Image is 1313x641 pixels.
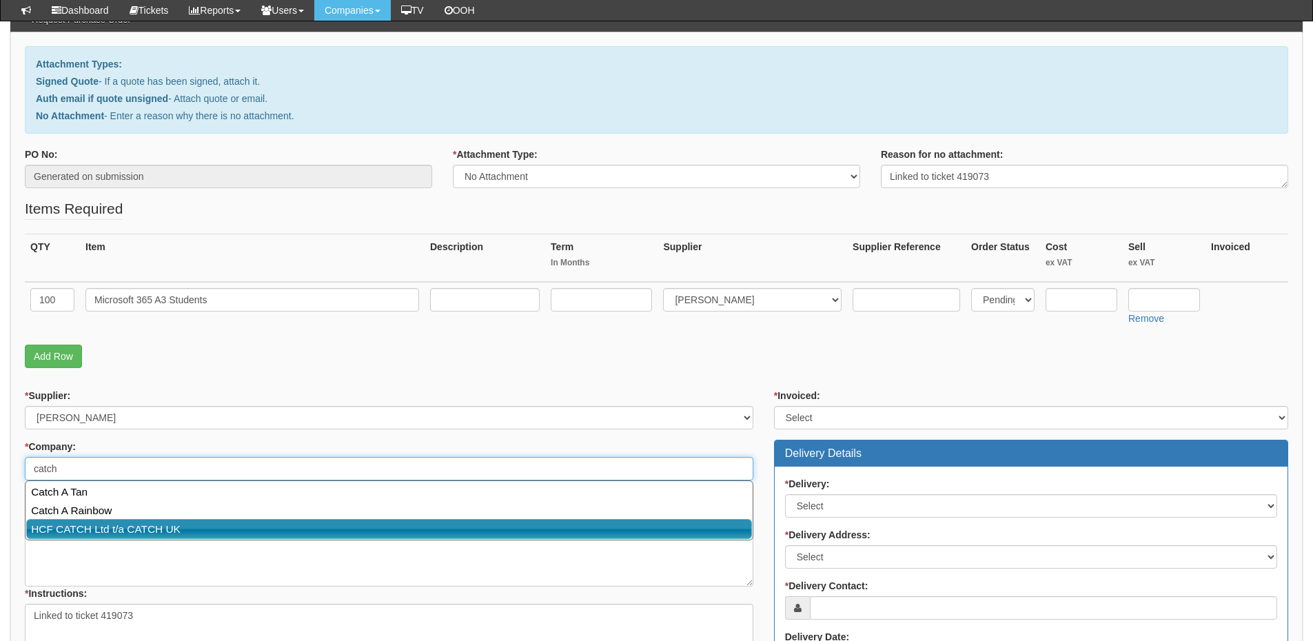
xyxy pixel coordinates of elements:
[1205,234,1288,282] th: Invoiced
[36,93,168,104] b: Auth email if quote unsigned
[80,234,425,282] th: Item
[25,440,76,454] label: Company:
[785,447,1277,460] h3: Delivery Details
[545,234,658,282] th: Term
[785,528,871,542] label: Delivery Address:
[36,110,104,121] b: No Attachment
[25,389,70,403] label: Supplier:
[25,587,87,600] label: Instructions:
[27,501,751,520] a: Catch A Rainbow
[1046,257,1117,269] small: ex VAT
[25,234,80,282] th: QTY
[425,234,545,282] th: Description
[453,147,538,161] label: Attachment Type:
[27,482,751,501] a: Catch A Tan
[658,234,847,282] th: Supplier
[25,147,57,161] label: PO No:
[966,234,1040,282] th: Order Status
[774,389,820,403] label: Invoiced:
[36,59,122,70] b: Attachment Types:
[1128,257,1200,269] small: ex VAT
[26,519,752,539] a: HCF CATCH Ltd t/a CATCH UK
[1128,313,1164,324] a: Remove
[36,109,1277,123] p: - Enter a reason why there is no attachment.
[785,477,830,491] label: Delivery:
[36,74,1277,88] p: - If a quote has been signed, attach it.
[847,234,966,282] th: Supplier Reference
[551,257,652,269] small: In Months
[25,199,123,220] legend: Items Required
[25,345,82,368] a: Add Row
[1123,234,1205,282] th: Sell
[1040,234,1123,282] th: Cost
[785,579,868,593] label: Delivery Contact:
[36,76,99,87] b: Signed Quote
[881,147,1003,161] label: Reason for no attachment:
[36,92,1277,105] p: - Attach quote or email.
